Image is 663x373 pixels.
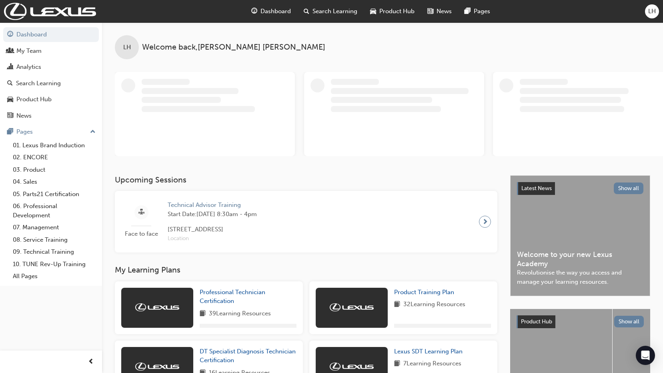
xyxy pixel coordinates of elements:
[10,221,99,234] a: 07. Management
[521,185,552,192] span: Latest News
[7,31,13,38] span: guage-icon
[3,124,99,139] button: Pages
[614,182,644,194] button: Show all
[517,268,643,286] span: Revolutionise the way you access and manage your learning resources.
[168,210,257,219] span: Start Date: [DATE] 8:30am - 4pm
[304,6,309,16] span: search-icon
[16,127,33,136] div: Pages
[394,359,400,369] span: book-icon
[379,7,415,16] span: Product Hub
[312,7,357,16] span: Search Learning
[394,348,463,355] span: Lexus SDT Learning Plan
[394,300,400,310] span: book-icon
[645,4,659,18] button: LH
[7,112,13,120] span: news-icon
[3,92,99,107] a: Product Hub
[3,60,99,74] a: Analytics
[3,26,99,124] button: DashboardMy TeamAnalyticsSearch LearningProduct HubNews
[427,6,433,16] span: news-icon
[330,303,374,311] img: Trak
[10,258,99,271] a: 10. TUNE Rev-Up Training
[474,7,490,16] span: Pages
[10,164,99,176] a: 03. Product
[115,175,497,184] h3: Upcoming Sessions
[517,182,643,195] a: Latest NewsShow all
[200,288,296,306] a: Professional Technician Certification
[3,44,99,58] a: My Team
[330,363,374,371] img: Trak
[251,6,257,16] span: guage-icon
[10,151,99,164] a: 02. ENCORE
[10,188,99,201] a: 05. Parts21 Certification
[10,139,99,152] a: 01. Lexus Brand Induction
[168,234,257,243] span: Location
[521,318,552,325] span: Product Hub
[458,3,497,20] a: pages-iconPages
[200,348,296,364] span: DT Specialist Diagnosis Technician Certification
[517,315,644,328] a: Product HubShow all
[517,250,643,268] span: Welcome to your new Lexus Academy
[10,234,99,246] a: 08. Service Training
[394,288,457,297] a: Product Training Plan
[16,79,61,88] div: Search Learning
[200,347,296,365] a: DT Specialist Diagnosis Technician Certification
[7,80,13,87] span: search-icon
[138,207,144,217] span: sessionType_FACE_TO_FACE-icon
[403,359,461,369] span: 7 Learning Resources
[465,6,471,16] span: pages-icon
[403,300,465,310] span: 32 Learning Resources
[437,7,452,16] span: News
[3,27,99,42] a: Dashboard
[245,3,297,20] a: guage-iconDashboard
[135,303,179,311] img: Trak
[394,289,454,296] span: Product Training Plan
[123,43,131,52] span: LH
[648,7,656,16] span: LH
[4,3,96,20] img: Trak
[7,128,13,136] span: pages-icon
[394,347,466,356] a: Lexus SDT Learning Plan
[482,216,488,227] span: next-icon
[370,6,376,16] span: car-icon
[10,270,99,283] a: All Pages
[121,229,161,239] span: Face to face
[636,346,655,365] div: Open Intercom Messenger
[297,3,364,20] a: search-iconSearch Learning
[90,127,96,137] span: up-icon
[200,289,265,305] span: Professional Technician Certification
[115,265,497,275] h3: My Learning Plans
[614,316,644,327] button: Show all
[16,95,52,104] div: Product Hub
[135,363,179,371] img: Trak
[10,246,99,258] a: 09. Technical Training
[88,357,94,367] span: prev-icon
[209,309,271,319] span: 39 Learning Resources
[121,197,491,246] a: Face to faceTechnical Advisor TrainingStart Date:[DATE] 8:30am - 4pm[STREET_ADDRESS]Location
[10,176,99,188] a: 04. Sales
[3,108,99,123] a: News
[10,200,99,221] a: 06. Professional Development
[7,64,13,71] span: chart-icon
[16,62,41,72] div: Analytics
[260,7,291,16] span: Dashboard
[510,175,650,296] a: Latest NewsShow allWelcome to your new Lexus AcademyRevolutionise the way you access and manage y...
[7,48,13,55] span: people-icon
[200,309,206,319] span: book-icon
[16,46,42,56] div: My Team
[16,111,32,120] div: News
[7,96,13,103] span: car-icon
[168,201,257,210] span: Technical Advisor Training
[421,3,458,20] a: news-iconNews
[364,3,421,20] a: car-iconProduct Hub
[142,43,325,52] span: Welcome back , [PERSON_NAME] [PERSON_NAME]
[168,225,257,234] span: [STREET_ADDRESS]
[3,76,99,91] a: Search Learning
